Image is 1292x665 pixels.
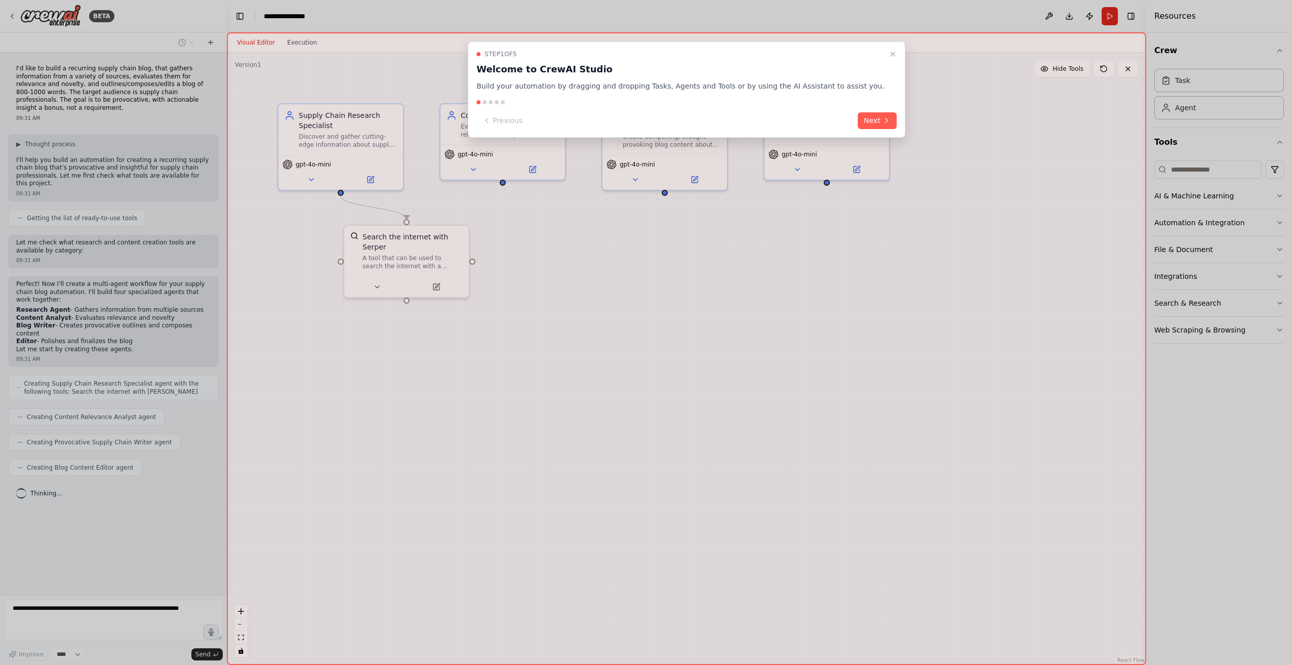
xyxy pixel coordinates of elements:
button: Close walkthrough [886,48,899,60]
h3: Welcome to CrewAI Studio [476,62,884,76]
button: Next [858,112,897,129]
p: Build your automation by dragging and dropping Tasks, Agents and Tools or by using the AI Assista... [476,80,884,92]
span: Step 1 of 5 [485,50,517,58]
button: Hide left sidebar [233,9,247,23]
button: Previous [476,112,529,129]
